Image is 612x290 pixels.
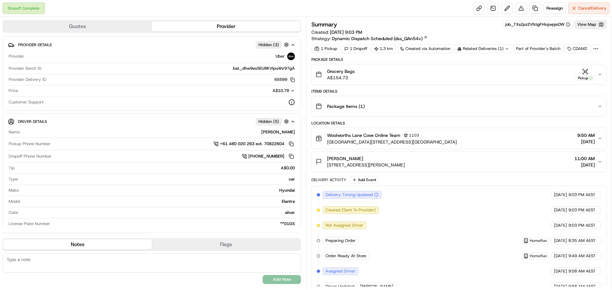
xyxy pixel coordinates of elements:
span: 8:35 AM AEST [568,238,596,244]
button: Hidden (5) [256,117,290,125]
a: Dynamic Dispatch Scheduled (dss_QAn54v) [332,35,427,42]
span: Type [9,176,18,182]
span: [DATE] [554,207,567,213]
a: [PHONE_NUMBER] [242,153,295,160]
span: HomeRun [530,253,547,258]
a: Powered byPylon [45,35,77,40]
span: [DATE] [577,138,595,145]
button: Driver DetailsHidden (5) [8,116,295,127]
span: [DATE] [554,192,567,198]
button: Reassign [543,3,566,14]
span: +61 480 020 263 ext. 70822604 [220,141,284,147]
span: [DATE] [554,284,567,289]
span: Woolworths Lane Cove Online Team [327,132,400,138]
span: [DATE] [554,253,567,259]
button: CancelDelivery [568,3,609,14]
button: Package Items (1) [312,96,606,117]
a: +61 480 020 263 ext. 70822604 [214,140,295,147]
h3: Summary [311,22,337,27]
button: Add Event [350,176,378,184]
span: Driver Updated [325,284,354,289]
div: Location Details [311,121,607,126]
span: [DATE] 9:03 PM [330,29,362,35]
button: [PERSON_NAME][STREET_ADDRESS][PERSON_NAME]11:00 AM[DATE] [312,152,606,172]
span: Cancel Delivery [578,5,607,11]
span: [PHONE_NUMBER] [248,153,284,159]
span: Name [9,129,20,135]
span: Provider [9,53,24,59]
span: [STREET_ADDRESS][PERSON_NAME] [327,162,405,168]
div: Related Deliveries (1) [455,44,512,53]
div: 1 Pickup [311,44,340,53]
span: Reassign [546,5,563,11]
span: Hidden ( 3 ) [259,42,279,48]
span: Not Assigned Driver [325,223,363,228]
div: Pickup [576,75,595,81]
span: Pickup Phone Number [9,141,51,147]
span: Preparing Order [325,238,356,244]
span: Customer Support [9,99,44,105]
span: Created: [311,29,362,35]
span: Provider Details [18,42,52,47]
span: 9:50 AM [577,132,595,138]
div: [PERSON_NAME] [22,129,295,135]
span: Dropoff Phone Number [9,153,52,159]
span: Make [9,187,19,193]
div: Strategy: [311,35,427,42]
div: Delivery Activity [311,177,346,182]
span: HomeRun [530,238,547,243]
button: Flags [152,239,300,250]
span: Price [9,88,18,94]
span: Driver Details [18,119,47,124]
span: [DATE] [554,223,567,228]
span: A$154.73 [327,74,355,81]
div: Hyundai [21,187,295,193]
span: [PERSON_NAME] [327,155,363,162]
span: [DATE] [554,268,567,274]
a: Created via Automation [397,44,453,53]
div: A$0.00 [17,165,295,171]
div: silver [21,210,295,216]
span: [GEOGRAPHIC_DATA][STREET_ADDRESS][GEOGRAPHIC_DATA] [327,139,457,145]
div: 💻 [54,20,59,25]
span: License Plate Number [9,221,50,227]
button: Provider [152,21,300,32]
span: Knowledge Base [13,19,49,26]
button: Hidden (3) [256,41,290,49]
button: Grocery BagsA$154.73Pickup [312,64,606,85]
span: Grocery Bags [327,68,355,74]
a: 📗Knowledge Base [4,17,51,28]
span: Assigned Driver [325,268,355,274]
button: Notes [3,239,152,250]
span: 9:03 PM AEST [568,207,595,213]
div: Package Details [311,57,607,62]
img: uber-new-logo.jpeg [287,53,295,60]
span: 9:58 AM AEST [568,268,596,274]
div: 1.3 km [371,44,396,53]
span: 9:03 PM AEST [568,192,595,198]
div: Elantra [23,199,295,204]
span: Provider Delivery ID [9,77,46,82]
span: A$10.78 [273,88,289,93]
span: Tip [9,165,15,171]
button: job_TXsZpz2VNJgFHiujwpjeDW [505,22,570,27]
span: bat_dhw9es5EU8KVIpu4hr97gA [233,66,295,71]
span: 1103 [409,133,419,138]
span: 9:49 AM AEST [568,253,596,259]
span: [DATE] [574,162,595,168]
span: Uber [276,53,285,59]
span: [DATE] [554,238,567,244]
span: Color [9,210,18,216]
button: Pickup [576,68,595,81]
span: Created (Sent To Provider) [325,207,376,213]
span: Order Ready At Store [325,253,366,259]
span: 9:58 AM AEST [568,284,596,289]
button: View Map [574,20,607,29]
span: Hidden ( 5 ) [259,119,279,124]
span: 11:00 AM [574,155,595,162]
div: 📗 [6,20,11,25]
a: 💻API Documentation [51,17,105,28]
